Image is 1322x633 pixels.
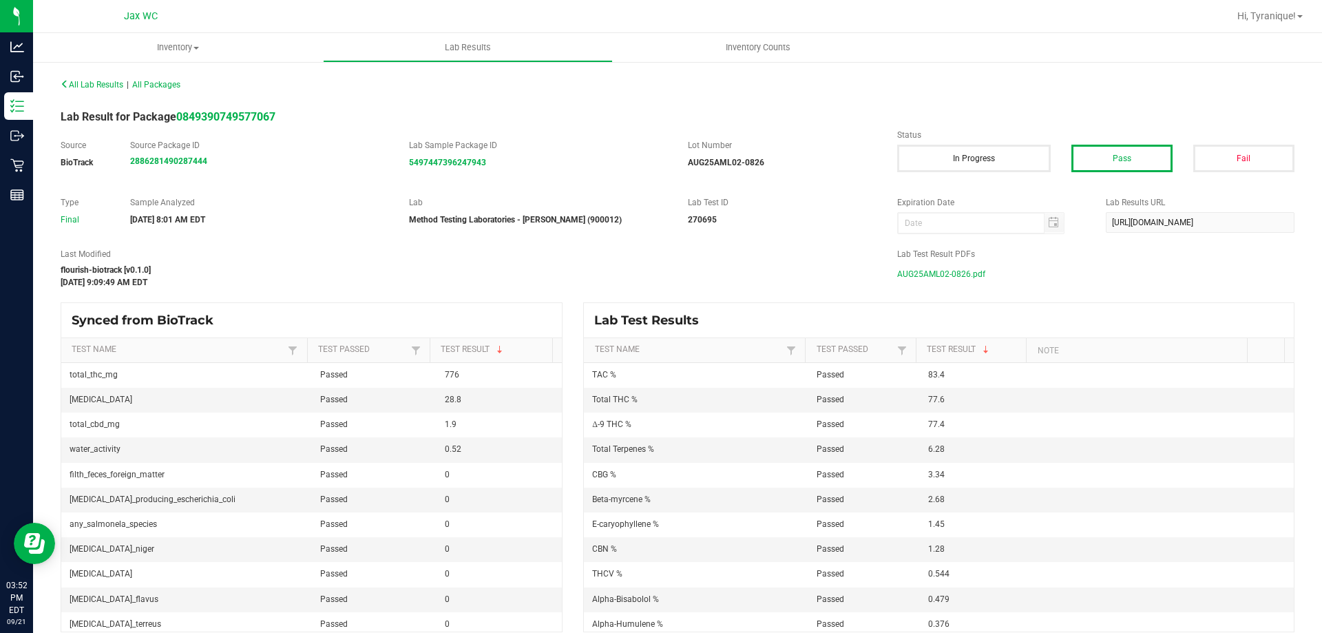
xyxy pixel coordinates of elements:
[445,444,461,454] span: 0.52
[6,616,27,627] p: 09/21
[592,419,631,429] span: Δ-9 THC %
[592,370,616,380] span: TAC %
[284,342,301,359] a: Filter
[980,344,992,355] span: Sortable
[132,80,180,90] span: All Packages
[130,196,388,209] label: Sample Analyzed
[817,470,844,479] span: Passed
[70,370,118,380] span: total_thc_mg
[61,158,93,167] strong: BioTrack
[928,594,949,604] span: 0.479
[10,70,24,83] inline-svg: Inbound
[61,139,109,152] label: Source
[130,215,205,225] strong: [DATE] 8:01 AM EDT
[592,495,651,504] span: Beta-myrcene %
[817,444,844,454] span: Passed
[445,419,457,429] span: 1.9
[592,594,659,604] span: Alpha-Bisabolol %
[409,158,486,167] a: 5497447396247943
[10,158,24,172] inline-svg: Retail
[70,569,132,579] span: [MEDICAL_DATA]
[817,594,844,604] span: Passed
[927,344,1021,355] a: Test ResultSortable
[61,214,109,226] div: Final
[897,196,1086,209] label: Expiration Date
[33,41,323,54] span: Inventory
[783,342,799,359] a: Filter
[817,370,844,380] span: Passed
[928,519,945,529] span: 1.45
[688,158,764,167] strong: AUG25AML02-0826
[10,188,24,202] inline-svg: Reports
[897,129,1294,141] label: Status
[409,196,667,209] label: Lab
[817,619,844,629] span: Passed
[1071,145,1173,172] button: Pass
[61,110,275,123] span: Lab Result for Package
[61,196,109,209] label: Type
[320,569,348,579] span: Passed
[817,495,844,504] span: Passed
[10,99,24,113] inline-svg: Inventory
[1237,10,1296,21] span: Hi, Tyranique!
[323,33,613,62] a: Lab Results
[124,10,158,22] span: Jax WC
[928,470,945,479] span: 3.34
[6,579,27,616] p: 03:52 PM EDT
[445,395,461,404] span: 28.8
[445,495,450,504] span: 0
[897,264,985,284] span: AUG25AML02-0826.pdf
[33,33,323,62] a: Inventory
[592,395,638,404] span: Total THC %
[61,278,147,287] strong: [DATE] 9:09:49 AM EDT
[817,569,844,579] span: Passed
[445,519,450,529] span: 0
[176,110,275,123] a: 0849390749577067
[61,248,877,260] label: Last Modified
[320,619,348,629] span: Passed
[70,594,158,604] span: [MEDICAL_DATA]_flavus
[70,444,120,454] span: water_activity
[688,215,717,225] strong: 270695
[14,523,55,564] iframe: Resource center
[1193,145,1294,172] button: Fail
[70,544,154,554] span: [MEDICAL_DATA]_niger
[320,519,348,529] span: Passed
[408,342,424,359] a: Filter
[320,419,348,429] span: Passed
[445,569,450,579] span: 0
[70,519,157,529] span: any_salmonela_species
[1106,196,1294,209] label: Lab Results URL
[10,40,24,54] inline-svg: Analytics
[928,395,945,404] span: 77.6
[592,470,616,479] span: CBG %
[320,444,348,454] span: Passed
[320,594,348,604] span: Passed
[817,395,844,404] span: Passed
[445,370,459,380] span: 776
[592,619,663,629] span: Alpha-Humulene %
[445,619,450,629] span: 0
[894,342,910,359] a: Filter
[592,519,659,529] span: E-caryophyllene %
[592,569,622,579] span: THCV %
[928,444,945,454] span: 6.28
[897,145,1051,172] button: In Progress
[320,470,348,479] span: Passed
[928,419,945,429] span: 77.4
[707,41,809,54] span: Inventory Counts
[445,470,450,479] span: 0
[441,344,547,355] a: Test ResultSortable
[928,370,945,380] span: 83.4
[817,544,844,554] span: Passed
[817,519,844,529] span: Passed
[70,419,120,429] span: total_cbd_mg
[130,156,207,166] a: 2886281490287444
[688,196,877,209] label: Lab Test ID
[928,619,949,629] span: 0.376
[1026,338,1247,363] th: Note
[72,313,224,328] span: Synced from BioTrack
[817,419,844,429] span: Passed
